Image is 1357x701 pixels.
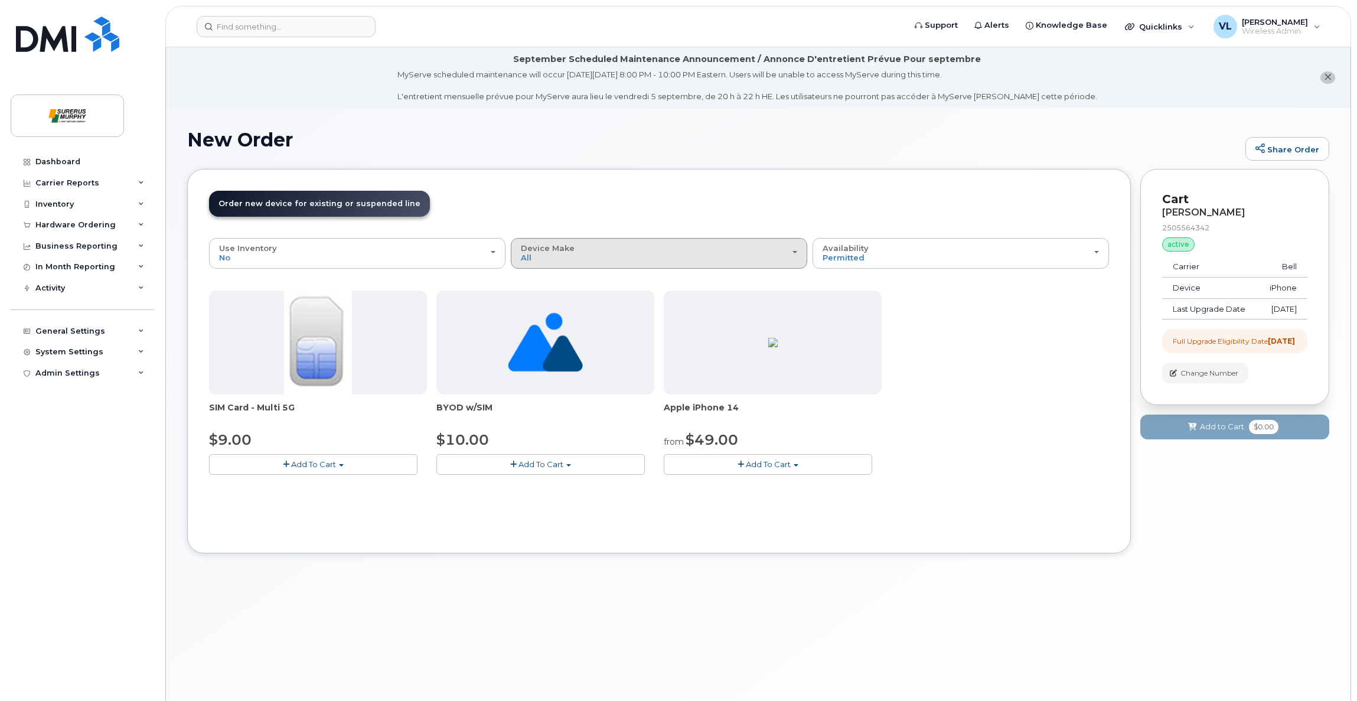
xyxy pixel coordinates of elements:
img: 6598ED92-4C32-42D3-A63C-95DFAC6CCF4E.png [768,338,778,347]
p: Cart [1162,191,1307,208]
span: $49.00 [686,431,738,448]
button: close notification [1320,71,1335,84]
span: Add to Cart [1200,421,1244,432]
span: Device Make [521,243,575,253]
small: from [664,436,684,447]
td: Bell [1258,256,1307,278]
span: $10.00 [436,431,489,448]
td: iPhone [1258,278,1307,299]
span: Use Inventory [219,243,277,253]
button: Use Inventory No [209,238,505,269]
span: $0.00 [1249,420,1278,434]
span: Order new device for existing or suspended line [218,199,420,208]
a: Share Order [1245,137,1329,161]
div: September Scheduled Maintenance Announcement / Annonce D'entretient Prévue Pour septembre [513,53,981,66]
span: Availability [823,243,869,253]
span: Add To Cart [518,459,563,469]
span: Add To Cart [746,459,791,469]
h1: New Order [187,129,1239,150]
span: No [219,253,230,262]
button: Add to Cart $0.00 [1140,415,1329,439]
button: Add To Cart [209,454,417,475]
span: $9.00 [209,431,252,448]
div: Apple iPhone 14 [664,402,882,425]
span: All [521,253,531,262]
td: Device [1162,278,1258,299]
div: SIM Card - Multi 5G [209,402,427,425]
div: 2505564342 [1162,223,1307,233]
span: Change Number [1180,368,1238,379]
div: BYOD w/SIM [436,402,654,425]
td: [DATE] [1258,299,1307,320]
img: no_image_found-2caef05468ed5679b831cfe6fc140e25e0c280774317ffc20a367ab7fd17291e.png [508,291,583,394]
span: Permitted [823,253,865,262]
div: MyServe scheduled maintenance will occur [DATE][DATE] 8:00 PM - 10:00 PM Eastern. Users will be u... [397,69,1097,102]
td: Carrier [1162,256,1258,278]
button: Availability Permitted [813,238,1109,269]
button: Device Make All [511,238,807,269]
span: Add To Cart [291,459,336,469]
strong: [DATE] [1268,337,1295,345]
button: Add To Cart [664,454,872,475]
button: Add To Cart [436,454,645,475]
div: active [1162,237,1195,252]
div: Full Upgrade Eligibility Date [1173,336,1295,346]
div: [PERSON_NAME] [1162,207,1307,218]
button: Change Number [1162,363,1248,383]
img: 00D627D4-43E9-49B7-A367-2C99342E128C.jpg [284,291,351,394]
td: Last Upgrade Date [1162,299,1258,320]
